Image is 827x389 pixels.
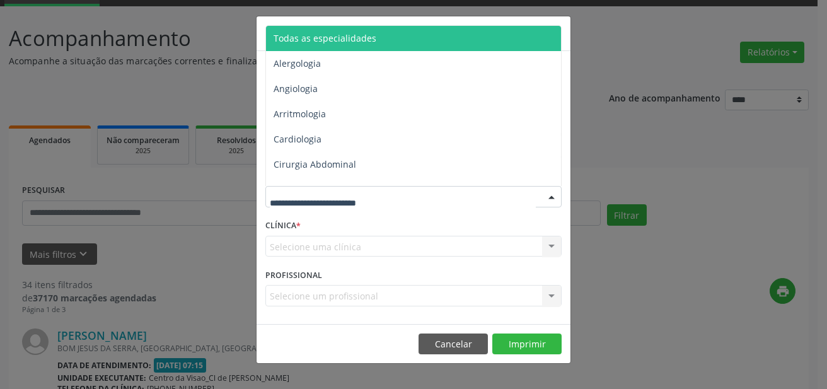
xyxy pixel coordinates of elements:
span: Cirurgia Bariatrica [274,183,351,195]
button: Close [545,16,570,47]
button: Cancelar [419,334,488,355]
label: CLÍNICA [265,216,301,236]
button: Imprimir [492,334,562,355]
span: Cirurgia Abdominal [274,158,356,170]
span: Arritmologia [274,108,326,120]
span: Angiologia [274,83,318,95]
span: Todas as especialidades [274,32,376,44]
h5: Relatório de agendamentos [265,25,410,42]
label: PROFISSIONAL [265,265,322,285]
span: Cardiologia [274,133,321,145]
span: Alergologia [274,57,321,69]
